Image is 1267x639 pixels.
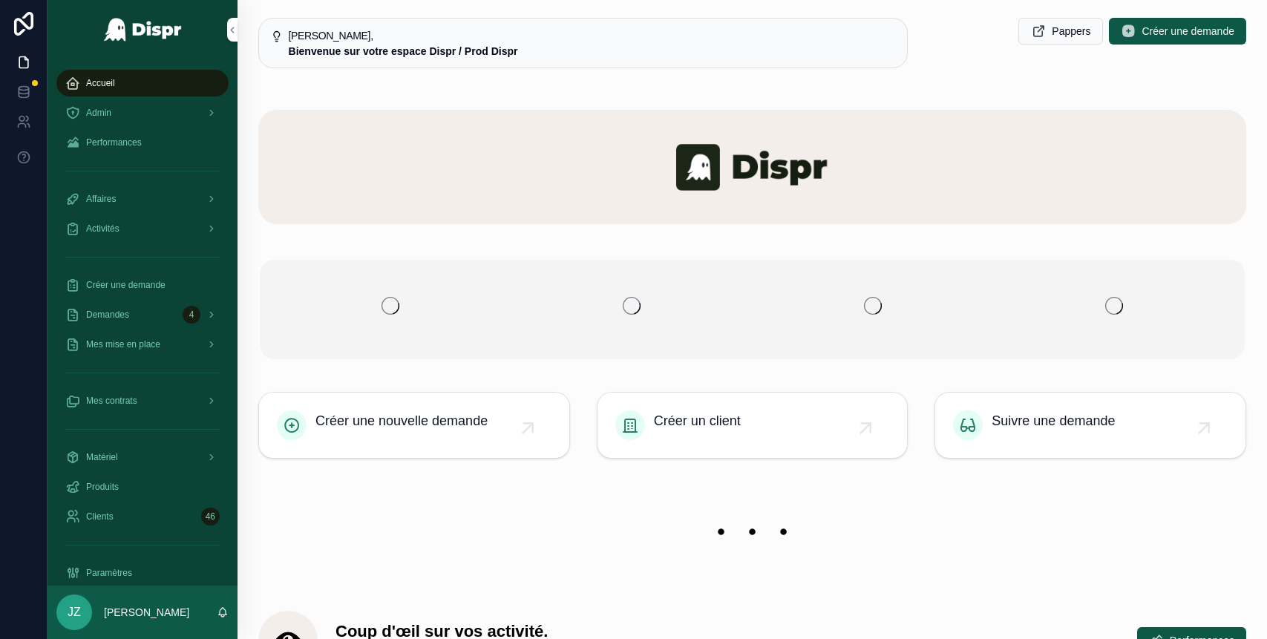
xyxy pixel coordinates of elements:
a: Mes mise en place [56,331,229,358]
div: **Bienvenue sur votre espace Dispr / Prod Dispr** [289,44,896,59]
span: Clients [86,511,114,522]
span: Créer une demande [1142,24,1234,39]
button: Pappers [1018,18,1103,45]
p: [PERSON_NAME] [104,605,189,620]
img: banner-dispr.png [258,110,1246,224]
span: Mes mise en place [86,338,160,350]
span: Demandes [86,309,129,321]
a: Admin [56,99,229,126]
img: 22208-banner-empty.png [258,500,1246,564]
a: Suivre une demande [935,393,1245,458]
a: Matériel [56,444,229,471]
span: Affaires [86,193,116,205]
a: Créer un client [598,393,908,458]
span: Suivre une demande [992,410,1115,431]
strong: Bienvenue sur votre espace Dispr / Prod Dispr [289,45,518,57]
a: Clients46 [56,503,229,530]
a: Paramètres [56,560,229,586]
span: Accueil [86,77,115,89]
h5: Bonjour Jeremy, [289,30,896,41]
a: Demandes4 [56,301,229,328]
span: Pappers [1052,24,1090,39]
a: Créer une demande [56,272,229,298]
span: Admin [86,107,111,119]
span: Performances [86,137,142,148]
span: Matériel [86,451,118,463]
div: 46 [201,508,220,525]
span: Créer une demande [86,279,166,291]
div: scrollable content [48,59,238,586]
span: Activités [86,223,120,235]
img: App logo [103,18,183,42]
button: Créer une demande [1109,18,1246,45]
span: Créer une nouvelle demande [315,410,488,431]
a: Créer une nouvelle demande [259,393,569,458]
div: 4 [183,306,200,324]
a: Produits [56,473,229,500]
a: Accueil [56,70,229,96]
span: JZ [68,603,81,621]
a: Performances [56,129,229,156]
a: Mes contrats [56,387,229,414]
span: Créer un client [654,410,741,431]
a: Activités [56,215,229,242]
span: Produits [86,481,119,493]
a: Affaires [56,186,229,212]
span: Paramètres [86,567,132,579]
span: Mes contrats [86,395,137,407]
